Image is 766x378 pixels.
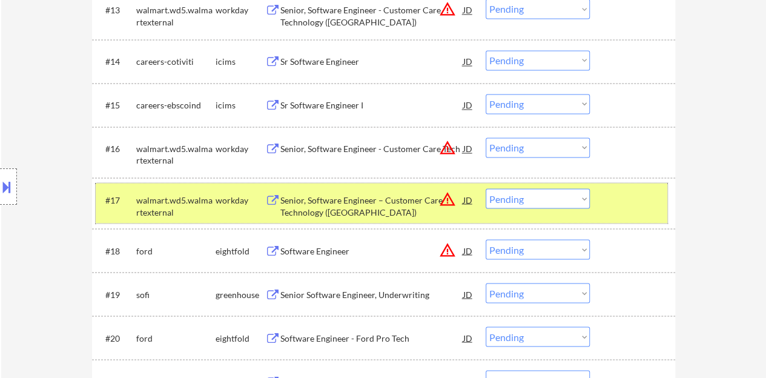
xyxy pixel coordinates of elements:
div: #14 [105,56,127,68]
div: JD [462,283,474,305]
button: warning_amber [439,190,456,207]
div: workday [216,143,265,155]
div: eightfold [216,332,265,344]
div: Sr Software Engineer [280,56,463,68]
div: workday [216,4,265,16]
div: JD [462,188,474,210]
div: JD [462,94,474,116]
button: warning_amber [439,139,456,156]
div: workday [216,194,265,206]
div: JD [462,327,474,348]
div: icims [216,56,265,68]
div: Software Engineer - Ford Pro Tech [280,332,463,344]
div: JD [462,50,474,72]
div: #13 [105,4,127,16]
div: walmart.wd5.walmartexternal [136,4,216,28]
div: Senior Software Engineer, Underwriting [280,288,463,300]
div: careers-cotiviti [136,56,216,68]
div: JD [462,239,474,261]
button: warning_amber [439,1,456,18]
button: warning_amber [439,241,456,258]
div: Senior, Software Engineer – Customer Care Technology ([GEOGRAPHIC_DATA]) [280,194,463,217]
div: ford [136,332,216,344]
div: JD [462,138,474,159]
div: greenhouse [216,288,265,300]
div: Senior, Software Engineer - Customer Care Technology ([GEOGRAPHIC_DATA]) [280,4,463,28]
div: Software Engineer [280,245,463,257]
div: eightfold [216,245,265,257]
div: icims [216,99,265,111]
div: #20 [105,332,127,344]
div: Sr Software Engineer I [280,99,463,111]
div: Senior, Software Engineer - Customer Care Tech [280,143,463,155]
